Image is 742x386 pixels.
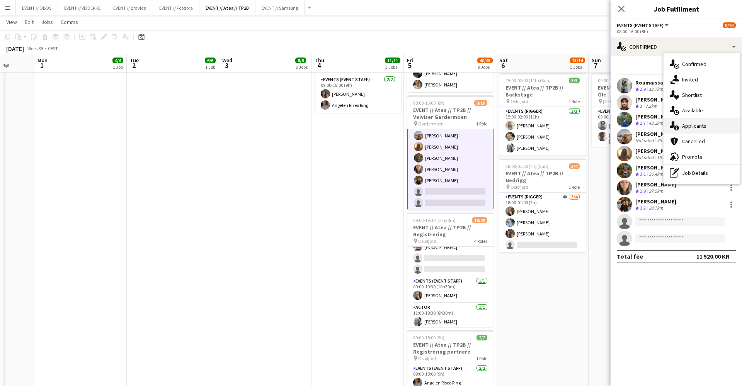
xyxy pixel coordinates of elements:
app-job-card: 18:00-01:00 (7h) (Sun)3/4EVENT // Atea // TP2B // Nedrigg Oslofjord1 RoleEvents (Rigger)4A3/418:0... [499,159,586,252]
div: 28.7km [647,205,665,212]
app-card-role: Events (Rigger)3/315:00-02:00 (11h)[PERSON_NAME][PERSON_NAME][PERSON_NAME] [499,107,586,156]
div: 3 Jobs [385,64,400,70]
h3: EVENT // Atea // TP2B // Registrering partnere [407,341,494,355]
app-card-role: Actor1/111:00-19:30 (8h30m)[PERSON_NAME] [407,303,494,329]
span: Week 35 [26,46,45,51]
div: [PERSON_NAME] [635,147,676,154]
div: Confirmed [611,37,742,56]
span: Oslofjord [511,98,528,104]
h3: EVENT // Atea // TP2B // Backstage [499,84,586,98]
span: 18/20 [472,217,487,223]
span: Oslofjord [418,238,436,244]
span: View [6,19,17,25]
h3: Job Fulfilment [611,4,742,14]
div: [PERSON_NAME] [635,164,676,171]
span: 2 [129,61,139,70]
span: 2/2 [477,335,487,340]
h3: EVENT // Atea // TP2B // Nedrigg [499,170,586,184]
span: 3/3 [569,78,580,83]
app-job-card: 08:00-16:00 (8h)8/10EVENT // Atea // TP2B // Veiviser Gardermoen Gardermoen1 Role08:00-16:00 (8h)... [407,95,494,210]
span: 4 [313,61,324,70]
span: Oslofjord [511,184,528,190]
button: EVENT // Foodora [153,0,199,15]
span: 08:00-16:00 (8h) [413,100,444,106]
div: [PERSON_NAME] [635,130,676,137]
span: Edit [25,19,34,25]
div: Not rated [635,137,655,143]
div: 9 Jobs [478,64,492,70]
span: 3.1 [640,171,646,177]
div: 18.8km [655,154,673,160]
span: 1 Role [568,98,580,104]
div: 1 Job [113,64,123,70]
span: 1 [36,61,48,70]
span: 09:00-19:30 (10h30m) [413,217,456,223]
div: Applicants [664,118,740,134]
div: [PERSON_NAME] [635,96,676,103]
div: 43.2km [647,120,665,127]
app-job-card: 09:00-18:00 (9h)2/2EVENT // Atea // TP2B // Registrering partnere Oslofjord1 RoleEvents (Event St... [315,41,401,113]
span: Sat [499,57,508,64]
div: [DATE] [6,45,24,52]
span: 11/11 [385,58,400,63]
span: 2.9 [640,86,646,92]
span: Wed [222,57,232,64]
span: Thu [315,57,324,64]
app-job-card: 09:00-19:30 (10h30m)18/20EVENT // Atea // TP2B // Registrering Oslofjord4 RolesMille Torstensen[D... [407,213,494,327]
a: Edit [22,17,37,27]
span: Tue [130,57,139,64]
div: Roumaissaa Hadui [635,79,682,86]
span: Fri [407,57,413,64]
span: 4/4 [112,58,123,63]
span: 4 Roles [474,238,487,244]
a: Comms [58,17,81,27]
div: [PERSON_NAME] [635,198,676,205]
div: CEST [48,46,58,51]
button: Events (Event Staff) [617,22,670,28]
span: 2.9 [640,188,646,194]
div: Invited [664,72,740,87]
span: 8/10 [474,100,487,106]
span: 40/45 [477,58,493,63]
span: 3/4 [569,163,580,169]
span: 2.7 [640,120,646,126]
span: 18:00-01:00 (7h) (Sun) [505,163,548,169]
app-job-card: 09:00-15:00 (6h)2/2EVENT // TP2B // Kjøring for Ole [GEOGRAPHIC_DATA]1 RoleEvents (Driver)2/209:0... [592,73,678,147]
a: View [3,17,20,27]
span: 3 [221,61,232,70]
span: 3 [640,103,642,109]
span: 6 [498,61,508,70]
span: 13/14 [570,58,585,63]
span: Gardermoen [418,121,444,127]
div: 36.4km [655,137,673,143]
span: 15:00-02:00 (11h) (Sun) [505,78,551,83]
span: 1 Role [568,184,580,190]
button: EVENT // Samsung [255,0,305,15]
app-card-role: 08:00-16:00 (8h)Roumaissaa Hadui[PERSON_NAME][PERSON_NAME][PERSON_NAME][PERSON_NAME][PERSON_NAME]... [407,83,494,211]
div: 08:00-16:00 (8h) [617,29,736,34]
span: Oslofjord [418,356,436,361]
h3: EVENT // Atea // TP2B // Veiviser Gardermoen [407,107,494,120]
div: 36.4km [647,171,665,178]
div: 12.7km [647,86,665,93]
button: EVENT // VEIDEKKE [58,0,107,15]
div: Confirmed [664,56,740,72]
div: Total fee [617,252,643,260]
span: 1 Role [476,121,487,127]
app-job-card: 15:00-02:00 (11h) (Sun)3/3EVENT // Atea // TP2B // Backstage Oslofjord1 RoleEvents (Rigger)3/315:... [499,73,586,156]
h3: EVENT // TP2B // Kjøring for Ole [592,84,678,98]
div: 5 Jobs [570,64,585,70]
div: 2 Jobs [296,64,308,70]
div: [PERSON_NAME] [635,181,676,188]
span: Sun [592,57,601,64]
div: 11 520.00 KR [696,252,730,260]
app-card-role: Events (Event Staff)2/209:00-18:00 (9h)[PERSON_NAME]Angelen Riseo Ring [315,75,401,113]
span: 6/6 [205,58,216,63]
app-card-role: Events (Event Staff)1/109:00-19:30 (10h30m)[PERSON_NAME] [407,277,494,303]
h3: EVENT // Atea // TP2B // Registrering [407,224,494,238]
button: EVENT // Atea // TP2B [199,0,255,15]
